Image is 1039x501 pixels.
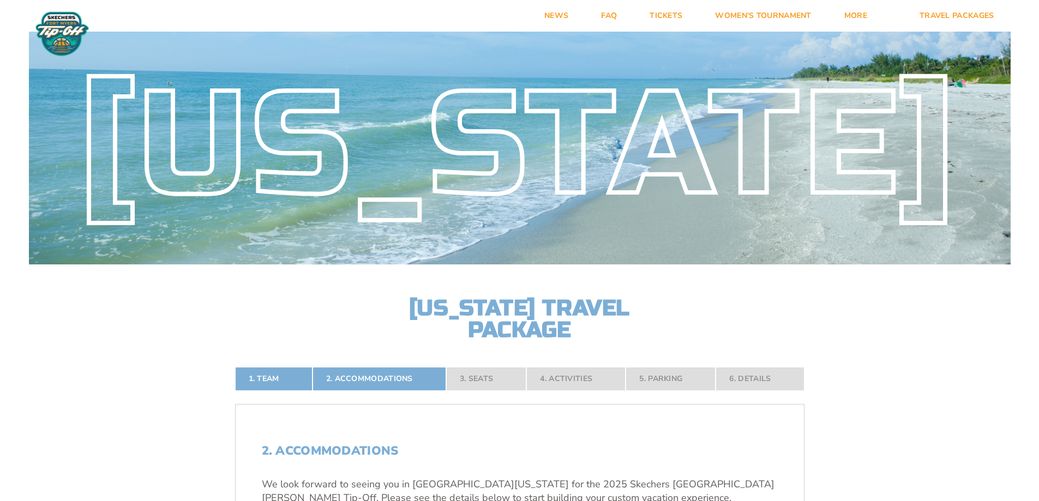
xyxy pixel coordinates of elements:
[262,444,778,458] h2: 2. Accommodations
[33,11,92,57] img: Fort Myers Tip-Off
[29,87,1011,203] div: [US_STATE]
[400,297,640,341] h2: [US_STATE] Travel Package
[235,367,313,391] a: 1. Team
